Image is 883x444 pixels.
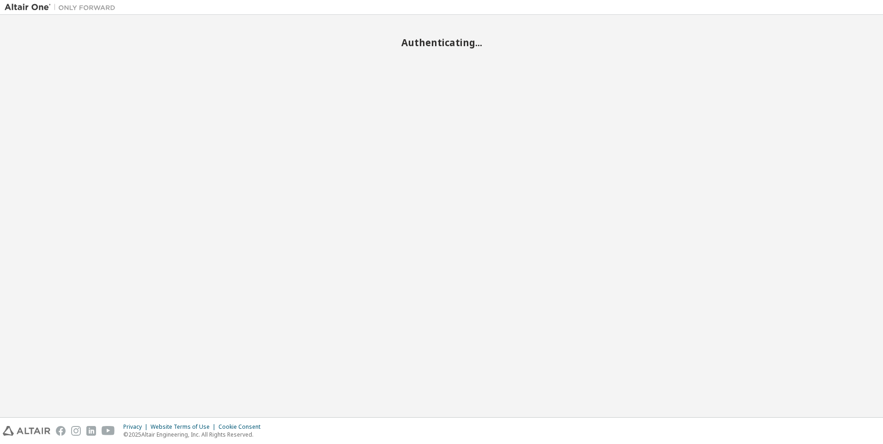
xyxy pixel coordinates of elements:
[3,426,50,436] img: altair_logo.svg
[5,3,120,12] img: Altair One
[71,426,81,436] img: instagram.svg
[102,426,115,436] img: youtube.svg
[123,431,266,438] p: © 2025 Altair Engineering, Inc. All Rights Reserved.
[218,423,266,431] div: Cookie Consent
[123,423,151,431] div: Privacy
[86,426,96,436] img: linkedin.svg
[5,36,878,48] h2: Authenticating...
[151,423,218,431] div: Website Terms of Use
[56,426,66,436] img: facebook.svg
